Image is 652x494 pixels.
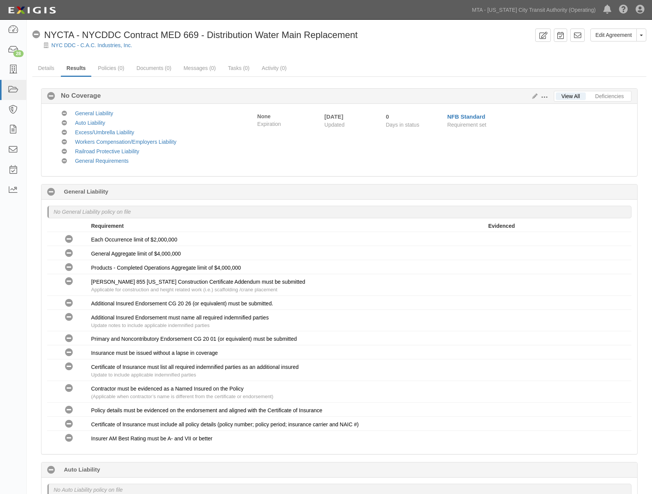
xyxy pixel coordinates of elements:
i: No Coverage [62,121,67,126]
i: No Coverage [65,434,73,442]
i: No Coverage [47,92,55,100]
b: General Liability [64,187,108,195]
a: Details [32,60,60,76]
img: Logo [6,3,58,17]
div: NYCTA - NYCDDC Contract MED 669 - Distribution Water Main Replacement [32,29,358,41]
i: No Coverage [65,264,73,272]
span: Primary and Noncontributory Endorsement CG 20 01 (or equivalent) must be submitted [91,336,297,342]
a: NFB Standard [447,113,485,120]
span: Each Occurrence limit of $2,000,000 [91,237,177,243]
a: Tasks (0) [222,60,255,76]
a: NYC DDC - C.A.C. Industries, Inc. [51,42,132,48]
span: Additional Insured Endorsement CG 20 26 (or equivalent) must be submitted. [91,300,273,307]
span: Contractor must be evidenced as a Named Insured on the Policy [91,386,243,392]
a: Messages (0) [178,60,221,76]
span: Products - Completed Operations Aggregate limit of $4,000,000 [91,265,241,271]
i: No Coverage [65,235,73,243]
a: Deficiencies [590,92,630,100]
a: Activity (0) [256,60,292,76]
span: Certificate of Insurance must include all policy details (policy number; policy period; insurance... [91,421,358,427]
i: No Coverage [62,140,67,145]
i: No Coverage [65,420,73,428]
span: [PERSON_NAME] 855 [US_STATE] Construction Certificate Addendum must be submitted [91,279,305,285]
a: Results [61,60,92,77]
div: Since 08/28/2025 [386,113,441,121]
a: Auto Liability [75,120,105,126]
i: Help Center - Complianz [619,5,628,14]
span: General Aggregate limit of $4,000,000 [91,251,181,257]
p: No General Liability policy on file [54,208,131,216]
i: No Coverage [65,349,73,357]
a: Documents (0) [131,60,177,76]
span: Expiration [257,120,318,128]
i: No Coverage [65,384,73,392]
a: Workers Compensation/Employers Liability [75,139,177,145]
b: No Coverage [55,91,101,100]
span: Update notes to include applicable indemnified parties [91,322,209,328]
i: No Coverage [65,278,73,286]
a: MTA - [US_STATE] City Transit Authority (Operating) [468,2,600,17]
span: Requirement set [447,122,487,128]
div: [DATE] [324,113,374,121]
i: No Coverage [65,363,73,371]
a: General Requirements [75,158,129,164]
span: Certificate of Insurance must list all required indemnified parties as an additional insured [91,364,299,370]
i: No Coverage [65,335,73,343]
span: Applicable for construction and height related work (i.e.) scaffolding /crane placement [91,287,277,292]
a: General Liability [75,110,113,116]
a: Railroad Protective Liability [75,148,139,154]
i: No Coverage [65,313,73,321]
a: Edit Results [529,93,538,99]
span: Insurer AM Best Rating must be A- and VII or better [91,435,212,442]
span: Policy details must be evidenced on the endorsement and aligned with the Certificate of Insurance [91,407,322,413]
span: Updated [324,122,345,128]
i: No Coverage [65,249,73,257]
i: No Coverage 0 days (since 08/28/2025) [47,188,55,196]
i: No Coverage [32,31,40,39]
a: Edit Agreement [590,29,637,41]
strong: Requirement [91,223,124,229]
span: Insurance must be issued without a lapse in coverage [91,350,218,356]
a: Excess/Umbrella Liability [75,129,134,135]
span: NYCTA - NYCDDC Contract MED 669 - Distribution Water Main Replacement [44,30,358,40]
i: No Coverage [62,159,67,164]
span: Additional Insured Endorsement must name all required indemnified parties [91,315,269,321]
p: No Auto Liability policy on file [54,486,123,494]
strong: Evidenced [488,223,515,229]
div: 28 [13,50,24,57]
i: No Coverage [62,130,67,135]
i: No Coverage [65,406,73,414]
span: Update to include applicable indemnified parties [91,372,196,378]
i: No Coverage [65,299,73,307]
a: Policies (0) [92,60,130,76]
a: View All [556,92,586,100]
span: Days in status [386,122,419,128]
i: No Coverage [62,149,67,154]
span: (Applicable when contractor’s name is different from the certificate or endorsement) [91,394,273,399]
i: No Coverage 0 days (since 08/28/2025) [47,466,55,474]
i: No Coverage [62,111,67,116]
b: Auto Liability [64,465,100,473]
strong: None [257,113,270,119]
